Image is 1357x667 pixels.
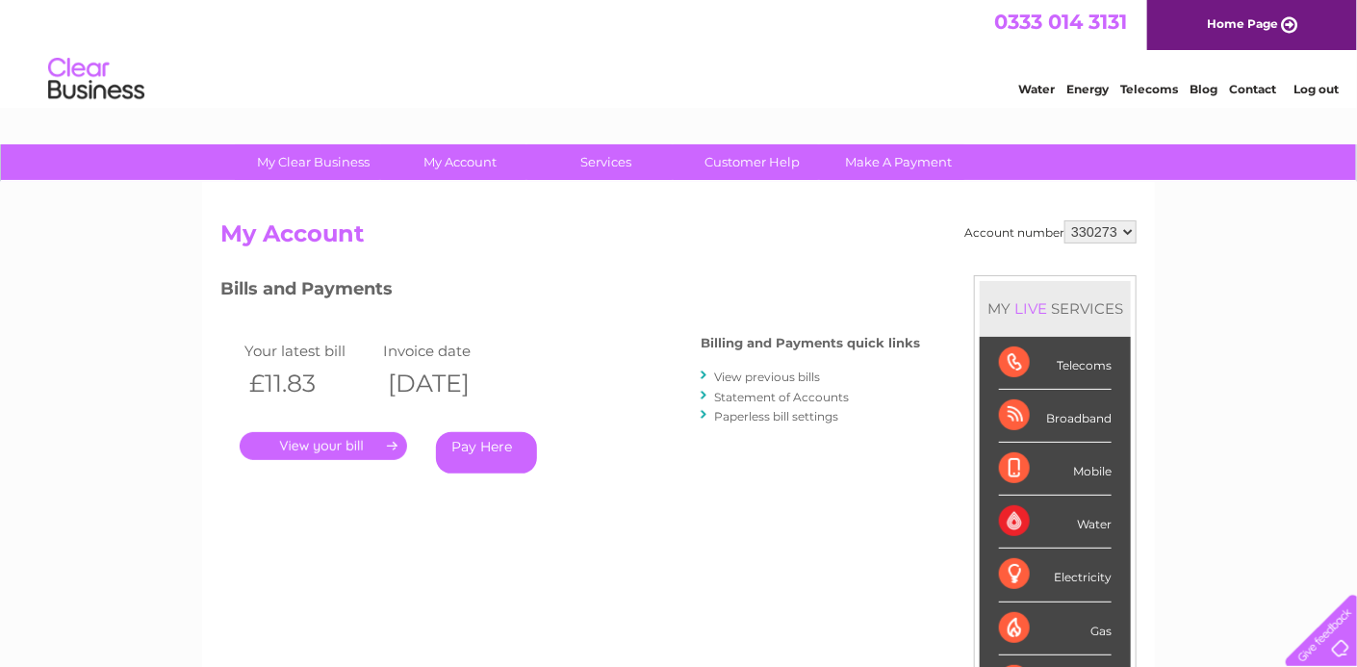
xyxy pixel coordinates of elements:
a: Services [527,144,686,180]
a: Energy [1066,82,1109,96]
div: Broadband [999,390,1112,443]
div: Gas [999,603,1112,655]
div: Electricity [999,549,1112,602]
img: logo.png [47,50,145,109]
a: View previous bills [714,370,820,384]
th: £11.83 [240,364,378,403]
div: Account number [964,220,1137,244]
a: . [240,432,407,460]
a: Telecoms [1120,82,1178,96]
h4: Billing and Payments quick links [701,336,920,350]
th: [DATE] [378,364,517,403]
a: Paperless bill settings [714,409,838,423]
h2: My Account [220,220,1137,257]
a: Customer Help [674,144,832,180]
a: Make A Payment [820,144,979,180]
td: Your latest bill [240,338,378,364]
a: Statement of Accounts [714,390,849,404]
a: 0333 014 3131 [994,10,1127,34]
a: Pay Here [436,432,537,474]
a: Contact [1229,82,1276,96]
a: My Account [381,144,540,180]
div: Mobile [999,443,1112,496]
div: MY SERVICES [980,281,1131,336]
a: My Clear Business [235,144,394,180]
div: Clear Business is a trading name of Verastar Limited (registered in [GEOGRAPHIC_DATA] No. 3667643... [225,11,1135,93]
div: LIVE [1011,299,1051,318]
h3: Bills and Payments [220,275,920,309]
a: Blog [1190,82,1217,96]
td: Invoice date [378,338,517,364]
a: Log out [1293,82,1339,96]
div: Telecoms [999,337,1112,390]
div: Water [999,496,1112,549]
a: Water [1018,82,1055,96]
